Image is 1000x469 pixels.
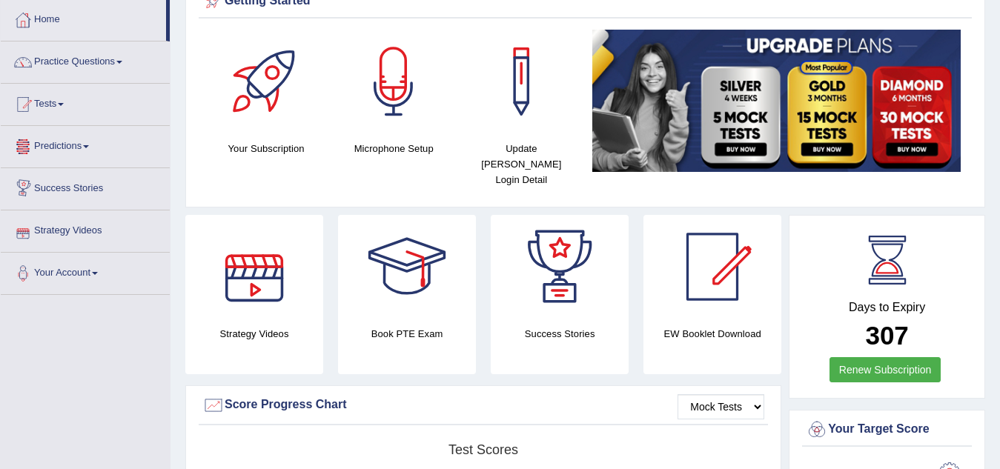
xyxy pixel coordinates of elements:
[202,394,764,416] div: Score Progress Chart
[337,141,450,156] h4: Microphone Setup
[448,442,518,457] tspan: Test scores
[830,357,941,382] a: Renew Subscription
[1,84,170,121] a: Tests
[1,126,170,163] a: Predictions
[185,326,323,342] h4: Strategy Videos
[1,210,170,247] a: Strategy Videos
[1,253,170,290] a: Your Account
[643,326,781,342] h4: EW Booklet Download
[592,30,961,172] img: small5.jpg
[865,321,908,350] b: 307
[465,141,577,187] h4: Update [PERSON_NAME] Login Detail
[1,41,170,79] a: Practice Questions
[491,326,629,342] h4: Success Stories
[1,168,170,205] a: Success Stories
[210,141,322,156] h4: Your Subscription
[806,301,968,314] h4: Days to Expiry
[806,419,968,441] div: Your Target Score
[338,326,476,342] h4: Book PTE Exam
